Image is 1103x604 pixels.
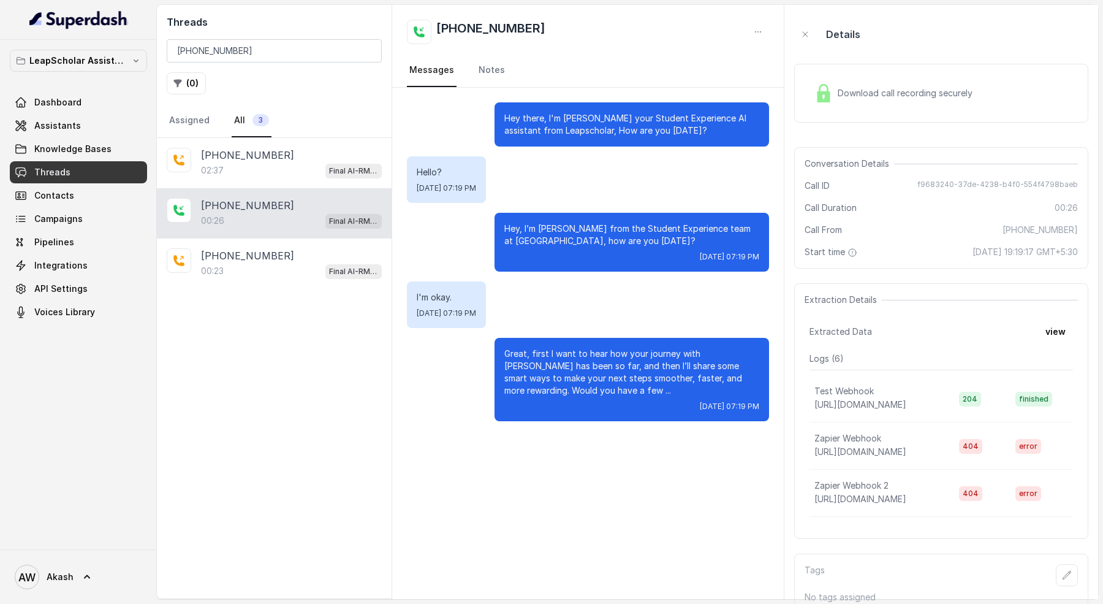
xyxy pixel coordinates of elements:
[1003,224,1078,236] span: [PHONE_NUMBER]
[417,308,476,318] span: [DATE] 07:19 PM
[407,54,769,87] nav: Tabs
[805,224,842,236] span: Call From
[10,115,147,137] a: Assistants
[18,571,36,584] text: AW
[700,402,759,411] span: [DATE] 07:19 PM
[972,246,1078,258] span: [DATE] 19:19:17 GMT+5:30
[805,591,1078,603] p: No tags assigned
[10,560,147,594] a: Akash
[814,84,833,102] img: Lock Icon
[504,348,759,397] p: Great, first I want to hear how your journey with [PERSON_NAME] has been so far, and then I’ll sh...
[1055,202,1078,214] span: 00:26
[959,392,981,407] span: 204
[700,252,759,262] span: [DATE] 07:19 PM
[10,50,147,72] button: LeapScholar Assistant
[838,87,977,99] span: Download call recording securely
[47,571,74,583] span: Akash
[10,185,147,207] a: Contacts
[34,283,88,295] span: API Settings
[34,306,95,318] span: Voices Library
[232,104,271,137] a: All3
[34,166,70,178] span: Threads
[959,486,982,501] span: 404
[201,248,294,263] p: [PHONE_NUMBER]
[504,223,759,247] p: Hey, I’m [PERSON_NAME] from the Student Experience team at [GEOGRAPHIC_DATA], how are you [DATE]?
[10,208,147,230] a: Campaigns
[504,112,759,137] p: Hey there, I'm [PERSON_NAME] your Student Experience AI assistant from Leapscholar, How are you [...
[10,278,147,300] a: API Settings
[34,96,81,109] span: Dashboard
[1015,439,1041,454] span: error
[10,301,147,323] a: Voices Library
[814,399,906,410] span: [URL][DOMAIN_NAME]
[252,114,269,126] span: 3
[167,39,382,63] input: Search by Call ID or Phone Number
[10,161,147,183] a: Threads
[476,54,507,87] a: Notes
[167,104,382,137] nav: Tabs
[34,236,74,248] span: Pipelines
[34,189,74,202] span: Contacts
[10,231,147,253] a: Pipelines
[201,215,224,227] p: 00:26
[814,480,889,492] p: Zapier Webhook 2
[814,432,881,445] p: Zapier Webhook
[814,527,889,539] p: Zapier Webhook 3
[826,27,860,42] p: Details
[201,265,224,277] p: 00:23
[34,120,81,132] span: Assistants
[805,294,882,306] span: Extraction Details
[29,53,127,68] p: LeapScholar Assistant
[805,246,860,258] span: Start time
[167,15,382,29] h2: Threads
[417,183,476,193] span: [DATE] 07:19 PM
[167,72,206,94] button: (0)
[959,439,982,454] span: 404
[1015,486,1041,501] span: error
[329,266,378,278] p: Final AI-RM - Exam Booked
[814,494,906,504] span: [URL][DOMAIN_NAME]
[805,158,894,170] span: Conversation Details
[34,143,112,155] span: Knowledge Bases
[1015,392,1052,407] span: finished
[201,198,294,213] p: [PHONE_NUMBER]
[814,446,906,457] span: [URL][DOMAIN_NAME]
[329,165,378,177] p: Final AI-RM - Exam Booked
[167,104,212,137] a: Assigned
[436,20,545,44] h2: [PHONE_NUMBER]
[417,291,476,304] p: I'm okay.
[10,91,147,113] a: Dashboard
[10,254,147,277] a: Integrations
[805,180,830,192] span: Call ID
[29,10,128,29] img: light.svg
[805,202,857,214] span: Call Duration
[809,326,872,338] span: Extracted Data
[1038,321,1073,343] button: view
[805,564,825,586] p: Tags
[814,385,874,397] p: Test Webhook
[201,164,224,177] p: 02:37
[329,215,378,227] p: Final AI-RM - Exam Booked
[809,353,1073,365] p: Logs ( 6 )
[34,259,88,272] span: Integrations
[34,213,83,225] span: Campaigns
[917,180,1078,192] span: f9683240-37de-4238-b4f0-554f4798baeb
[407,54,457,87] a: Messages
[201,148,294,162] p: [PHONE_NUMBER]
[10,138,147,160] a: Knowledge Bases
[417,166,476,178] p: Hello?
